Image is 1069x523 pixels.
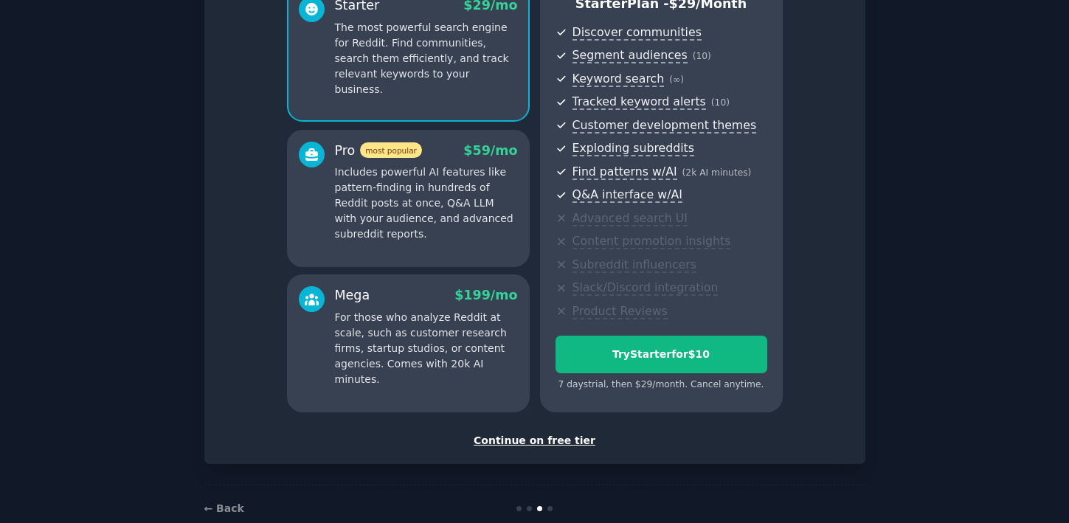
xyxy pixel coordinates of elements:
div: Continue on free tier [220,433,850,448]
span: ( 2k AI minutes ) [682,167,752,178]
div: Try Starter for $10 [556,347,767,362]
span: ( 10 ) [711,97,730,108]
span: Segment audiences [572,48,688,63]
span: Exploding subreddits [572,141,694,156]
p: For those who analyze Reddit at scale, such as customer research firms, startup studios, or conte... [335,310,518,387]
span: Tracked keyword alerts [572,94,706,110]
span: Advanced search UI [572,211,688,226]
span: Subreddit influencers [572,257,696,273]
div: Mega [335,286,370,305]
span: Q&A interface w/AI [572,187,682,203]
span: Find patterns w/AI [572,164,677,180]
span: Customer development themes [572,118,757,134]
span: ( 10 ) [693,51,711,61]
p: Includes powerful AI features like pattern-finding in hundreds of Reddit posts at once, Q&A LLM w... [335,164,518,242]
span: most popular [360,142,422,158]
div: 7 days trial, then $ 29 /month . Cancel anytime. [556,378,767,392]
span: $ 59 /mo [463,143,517,158]
p: The most powerful search engine for Reddit. Find communities, search them efficiently, and track ... [335,20,518,97]
span: Content promotion insights [572,234,731,249]
span: Keyword search [572,72,665,87]
span: $ 199 /mo [454,288,517,302]
button: TryStarterfor$10 [556,336,767,373]
span: Slack/Discord integration [572,280,719,296]
span: Product Reviews [572,304,668,319]
span: Discover communities [572,25,702,41]
div: Pro [335,142,422,160]
a: ← Back [204,502,244,514]
span: ( ∞ ) [669,75,684,85]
